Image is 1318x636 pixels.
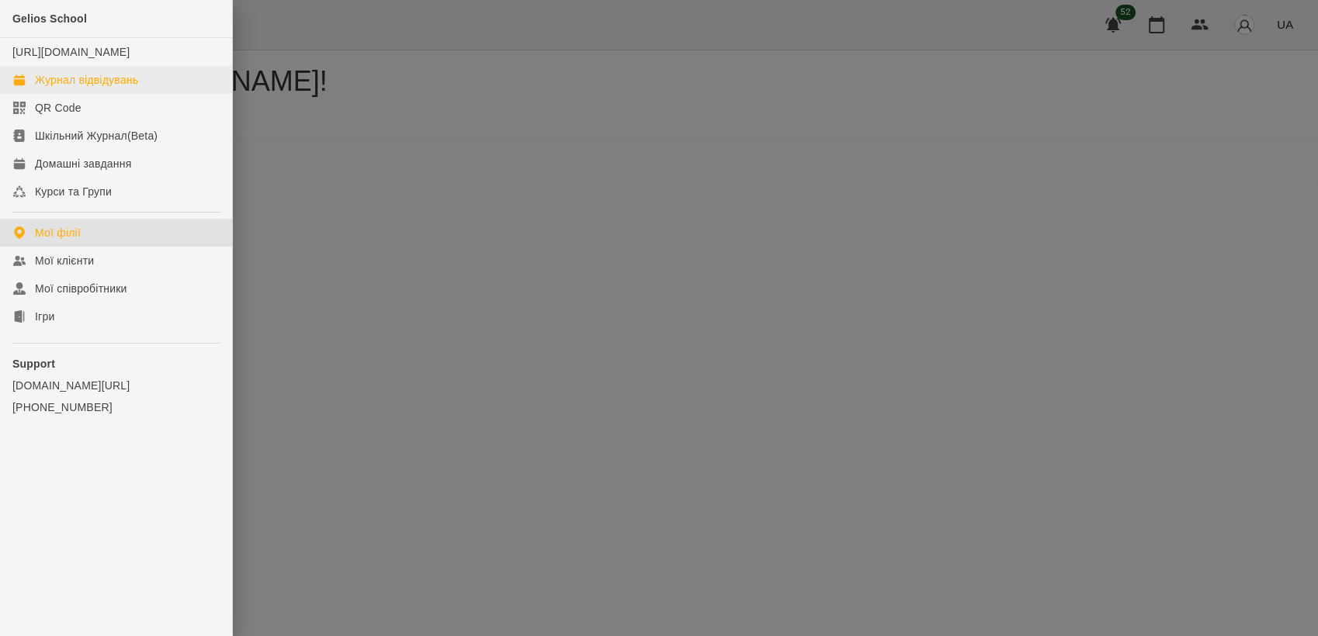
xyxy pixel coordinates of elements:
[35,128,158,143] div: Шкільний Журнал(Beta)
[12,356,220,372] p: Support
[12,378,220,393] a: [DOMAIN_NAME][URL]
[12,46,130,58] a: [URL][DOMAIN_NAME]
[35,72,138,88] div: Журнал відвідувань
[35,100,82,116] div: QR Code
[35,253,94,268] div: Мої клієнти
[35,184,112,199] div: Курси та Групи
[35,309,54,324] div: Ігри
[12,399,220,415] a: [PHONE_NUMBER]
[35,281,127,296] div: Мої співробітники
[12,12,87,25] span: Gelios School
[35,156,131,171] div: Домашні завдання
[35,225,81,240] div: Мої філії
